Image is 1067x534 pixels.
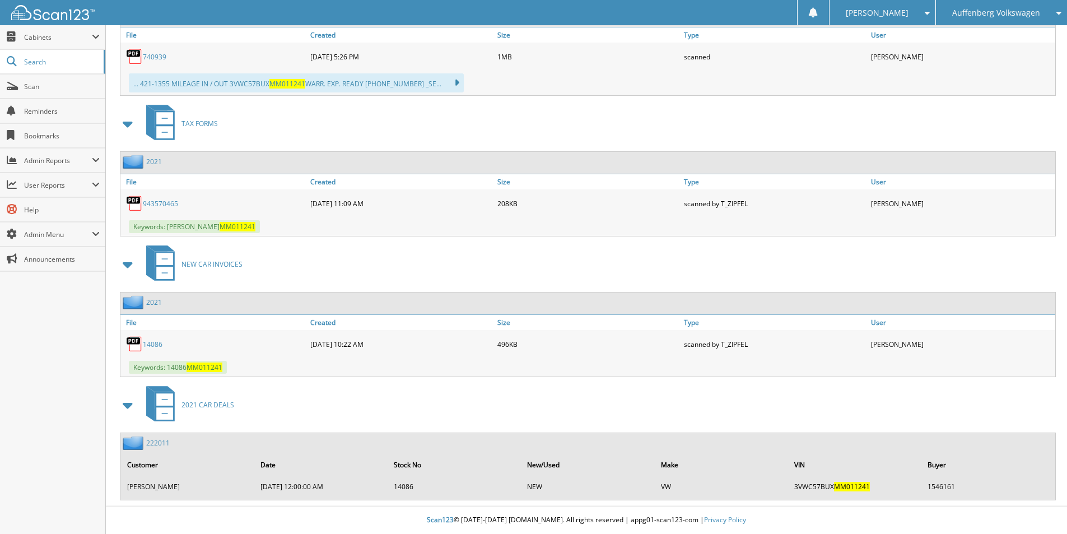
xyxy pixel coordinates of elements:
span: 2021 CAR DEALS [181,400,234,410]
img: PDF.png [126,195,143,212]
a: File [120,174,307,189]
a: Type [681,27,868,43]
img: PDF.png [126,48,143,65]
a: 14086 [143,340,162,349]
img: scan123-logo-white.svg [11,5,95,20]
a: Type [681,315,868,330]
img: folder2.png [123,436,146,450]
td: NEW [521,477,654,496]
th: Stock No [388,453,520,476]
a: 740939 [143,52,166,62]
span: Cabinets [24,32,92,42]
a: Created [307,27,495,43]
span: Admin Menu [24,230,92,239]
a: TAX FORMS [139,101,218,146]
a: User [868,27,1055,43]
a: User [868,315,1055,330]
span: MM011241 [220,222,255,231]
th: Date [255,453,387,476]
a: 222011 [146,438,170,448]
div: [PERSON_NAME] [868,333,1055,355]
div: 496KB [495,333,682,355]
th: VIN [789,453,921,476]
span: Announcements [24,254,100,264]
span: MM011241 [834,482,870,491]
td: [DATE] 12:00:00 AM [255,477,387,496]
span: Bookmarks [24,131,100,141]
th: Make [655,453,788,476]
th: New/Used [521,453,654,476]
div: [PERSON_NAME] [868,192,1055,215]
div: [DATE] 10:22 AM [307,333,495,355]
div: scanned by T_ZIPFEL [681,333,868,355]
span: Keywords: [PERSON_NAME] [129,220,260,233]
div: scanned by T_ZIPFEL [681,192,868,215]
div: ... 421-1355 MILEAGE IN / OUT 3VWC57BUX WARR. EXP. READY [PHONE_NUMBER] _SE... [129,73,464,92]
a: 2021 CAR DEALS [139,383,234,427]
div: © [DATE]-[DATE] [DOMAIN_NAME]. All rights reserved | appg01-scan123-com | [106,507,1067,534]
span: Reminders [24,106,100,116]
img: folder2.png [123,295,146,309]
td: 1546161 [922,477,1054,496]
div: [DATE] 11:09 AM [307,192,495,215]
a: File [120,27,307,43]
td: [PERSON_NAME] [122,477,254,496]
a: Size [495,315,682,330]
a: NEW CAR INVOICES [139,242,243,286]
div: scanned [681,45,868,68]
span: MM011241 [187,363,222,372]
div: [DATE] 5:26 PM [307,45,495,68]
span: MM011241 [269,79,305,89]
span: Scan123 [427,515,454,524]
td: 14086 [388,477,520,496]
a: Privacy Policy [704,515,746,524]
a: File [120,315,307,330]
span: TAX FORMS [181,119,218,128]
a: 2021 [146,157,162,166]
div: 1MB [495,45,682,68]
img: PDF.png [126,336,143,352]
a: User [868,174,1055,189]
span: NEW CAR INVOICES [181,259,243,269]
span: Admin Reports [24,156,92,165]
div: [PERSON_NAME] [868,45,1055,68]
td: 3VWC57BUX [789,477,921,496]
iframe: Chat Widget [1011,480,1067,534]
span: [PERSON_NAME] [846,10,908,16]
div: 208KB [495,192,682,215]
a: Created [307,315,495,330]
span: Auffenberg Volkswagen [952,10,1040,16]
img: folder2.png [123,155,146,169]
span: User Reports [24,180,92,190]
td: VW [655,477,788,496]
a: Size [495,174,682,189]
a: Size [495,27,682,43]
span: Keywords: 14086 [129,361,227,374]
span: Help [24,205,100,215]
a: Created [307,174,495,189]
a: 943570465 [143,199,178,208]
span: Search [24,57,98,67]
a: 2021 [146,298,162,307]
th: Customer [122,453,254,476]
th: Buyer [922,453,1054,476]
a: Type [681,174,868,189]
span: Scan [24,82,100,91]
